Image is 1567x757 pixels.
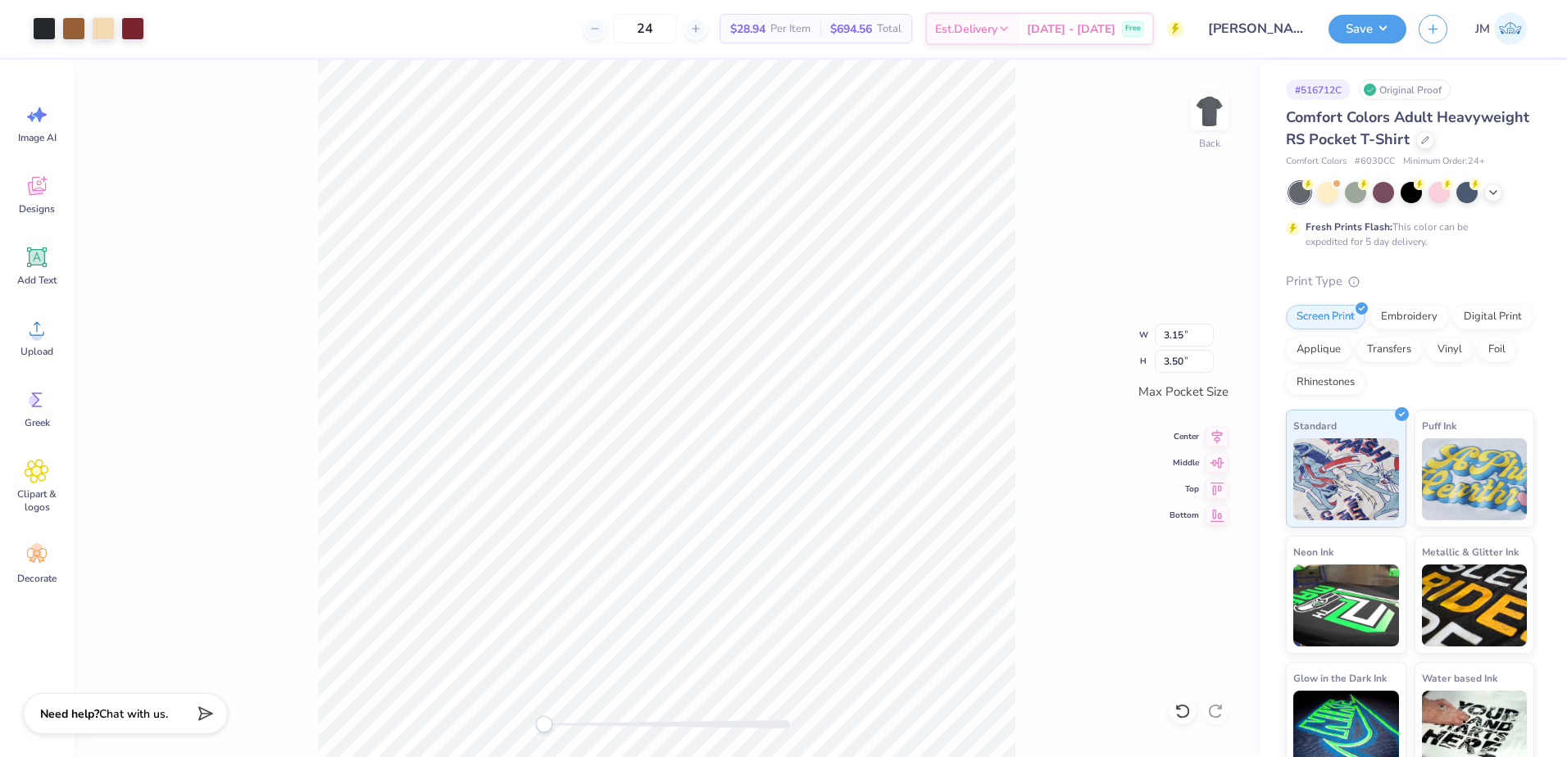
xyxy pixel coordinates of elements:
[1453,305,1533,329] div: Digital Print
[1422,417,1456,434] span: Puff Ink
[1478,338,1516,362] div: Foil
[1293,564,1399,646] img: Neon Ink
[25,416,50,429] span: Greek
[1286,79,1351,100] div: # 516712C
[1468,12,1534,45] a: JM
[1356,338,1422,362] div: Transfers
[19,202,55,215] span: Designs
[1286,305,1365,329] div: Screen Print
[1355,155,1395,169] span: # 6030CC
[1403,155,1485,169] span: Minimum Order: 24 +
[830,20,872,38] span: $694.56
[40,706,99,722] strong: Need help?
[20,345,53,358] span: Upload
[1286,370,1365,395] div: Rhinestones
[1422,564,1528,646] img: Metallic & Glitter Ink
[1293,669,1387,687] span: Glow in the Dark Ink
[1422,543,1519,560] span: Metallic & Glitter Ink
[1196,12,1316,45] input: Untitled Design
[1293,417,1337,434] span: Standard
[1286,272,1534,291] div: Print Type
[1422,669,1497,687] span: Water based Ink
[877,20,902,38] span: Total
[1370,305,1448,329] div: Embroidery
[1170,456,1199,469] span: Middle
[1306,220,1507,249] div: This color can be expedited for 5 day delivery.
[770,20,811,38] span: Per Item
[536,716,552,732] div: Accessibility label
[1286,107,1529,149] span: Comfort Colors Adult Heavyweight RS Pocket T-Shirt
[935,20,997,38] span: Est. Delivery
[18,131,57,144] span: Image AI
[1125,23,1141,34] span: Free
[1293,543,1333,560] span: Neon Ink
[1199,136,1220,151] div: Back
[730,20,765,38] span: $28.94
[99,706,168,722] span: Chat with us.
[1359,79,1451,100] div: Original Proof
[10,487,64,514] span: Clipart & logos
[17,274,57,287] span: Add Text
[1286,155,1347,169] span: Comfort Colors
[613,14,677,43] input: – –
[1170,509,1199,522] span: Bottom
[1427,338,1473,362] div: Vinyl
[1170,483,1199,496] span: Top
[1170,430,1199,443] span: Center
[1293,438,1399,520] img: Standard
[1027,20,1115,38] span: [DATE] - [DATE]
[1475,20,1490,39] span: JM
[1306,220,1392,233] strong: Fresh Prints Flash:
[1422,438,1528,520] img: Puff Ink
[1193,95,1226,128] img: Back
[1329,15,1406,43] button: Save
[1494,12,1527,45] img: Joshua Malaki
[1286,338,1351,362] div: Applique
[17,572,57,585] span: Decorate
